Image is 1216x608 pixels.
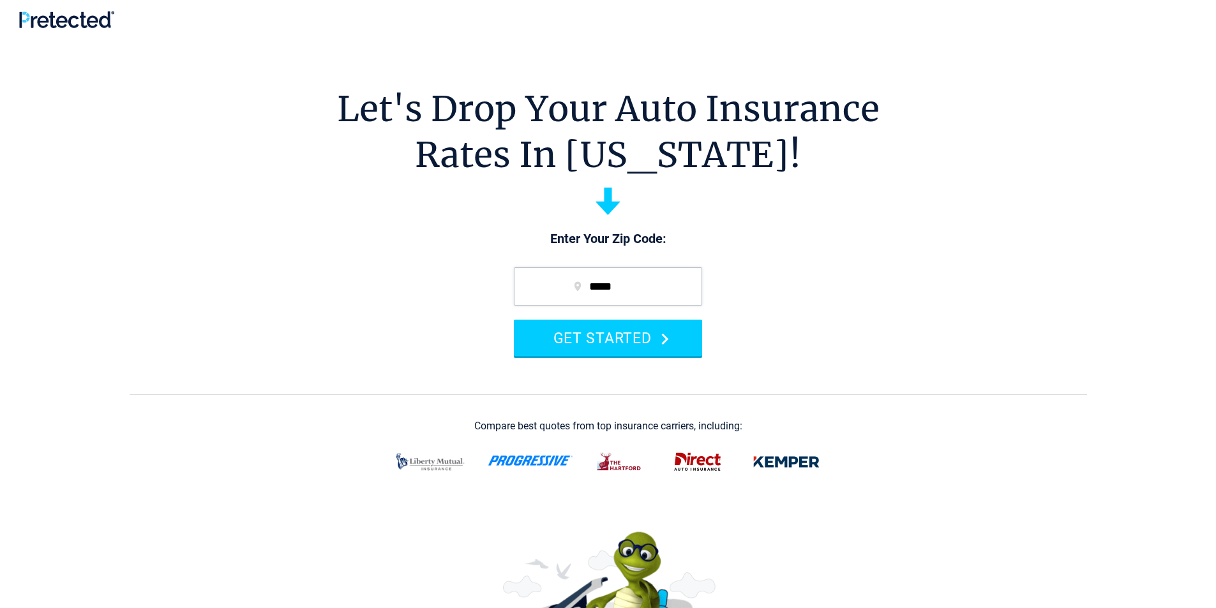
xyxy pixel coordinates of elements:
[501,230,715,248] p: Enter Your Zip Code:
[388,445,472,478] img: liberty
[666,445,729,478] img: direct
[474,420,742,432] div: Compare best quotes from top insurance carriers, including:
[744,445,829,478] img: kemper
[514,320,702,356] button: GET STARTED
[337,86,880,178] h1: Let's Drop Your Auto Insurance Rates In [US_STATE]!
[488,456,573,466] img: progressive
[19,11,114,28] img: Pretected Logo
[589,445,651,478] img: thehartford
[514,267,702,306] input: zip code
